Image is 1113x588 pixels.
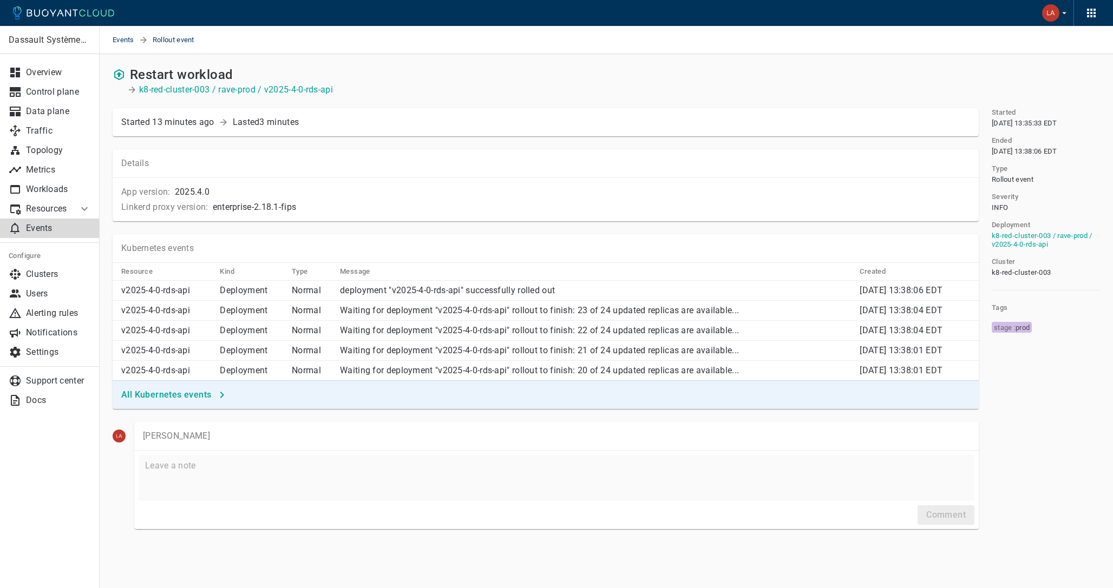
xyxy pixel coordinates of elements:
[992,136,1012,145] h5: Ended
[992,164,1008,173] h5: Type
[121,267,153,276] h5: Resource
[1016,323,1030,332] span: prod
[175,187,209,197] p: 2025.4.0
[26,395,91,406] p: Docs
[992,257,1016,266] h5: Cluster
[220,325,283,336] p: Deployment
[292,345,331,356] p: Normal
[992,203,1008,212] span: INFO
[860,305,942,315] span: Tue, 19 Aug 2025 17:38:04 UTC
[26,184,91,195] p: Workloads
[121,389,211,400] h4: All Kubernetes events
[26,203,69,214] p: Resources
[121,243,194,254] p: Kubernetes events
[152,117,214,127] relative-time: 13 minutes ago
[340,305,851,316] p: Waiting for deployment "v2025-4-0-rds-api" rollout to finish: 23 of 24 updated replicas are avail...
[213,202,297,213] p: enterprise-2.18.1-fips
[26,223,91,234] p: Events
[113,26,139,54] a: Events
[292,325,331,336] p: Normal
[220,285,283,296] p: Deployment
[153,26,207,54] span: Rollout event
[860,365,942,375] span: Tue, 19 Aug 2025 17:38:01 UTC
[860,267,886,276] h5: Created
[992,221,1030,229] h5: Deployment
[26,347,91,358] p: Settings
[130,67,233,82] h2: Restart workload
[121,325,211,336] p: v2025-4-0-rds-api
[220,345,283,356] p: Deployment
[121,345,211,356] p: v2025-4-0-rds-api
[117,389,231,399] a: All Kubernetes events
[9,252,91,260] h5: Configure
[26,164,91,175] p: Metrics
[992,268,1051,277] span: k8-red-cluster-003
[292,305,331,316] p: Normal
[26,125,91,136] p: Traffic
[992,119,1057,128] span: [DATE] 13:35:33 EDT
[26,308,91,319] p: Alerting rules
[340,345,851,356] p: Waiting for deployment "v2025-4-0-rds-api" rollout to finish: 21 of 24 updated replicas are avail...
[143,431,970,441] p: [PERSON_NAME]
[121,305,211,316] p: v2025-4-0-rds-api
[220,305,283,316] p: Deployment
[9,35,90,45] p: Dassault Systèmes- MEDIDATA
[340,325,851,336] p: Waiting for deployment "v2025-4-0-rds-api" rollout to finish: 22 of 24 updated replicas are avail...
[992,193,1018,201] h5: Severity
[292,285,331,296] p: Normal
[26,87,91,97] p: Control plane
[26,375,91,386] p: Support center
[292,267,308,276] h5: Type
[992,147,1057,156] span: [DATE] 13:38:06 EDT
[139,84,333,95] a: k8-red-cluster-003 / rave-prod / v2025-4-0-rds-api
[26,327,91,338] p: Notifications
[860,345,942,355] span: Tue, 19 Aug 2025 17:38:01 UTC
[340,365,851,376] p: Waiting for deployment "v2025-4-0-rds-api" rollout to finish: 20 of 24 updated replicas are avail...
[992,303,1100,312] h5: Tags
[121,187,171,197] p: App version:
[26,145,91,156] p: Topology
[121,117,214,128] div: Started
[26,288,91,299] p: Users
[117,385,231,405] button: All Kubernetes events
[26,269,91,280] p: Clusters
[1042,4,1059,22] img: Labhesh Potdar
[26,106,91,117] p: Data plane
[860,325,942,335] span: Tue, 19 Aug 2025 17:38:04 UTC
[121,285,211,296] p: v2025-4-0-rds-api
[992,175,1033,184] span: Rollout event
[292,365,331,376] p: Normal
[994,323,1016,332] span: stage :
[113,430,126,442] img: labhesh.potdar@3ds.com
[121,202,208,213] p: Linkerd proxy version:
[121,158,970,169] p: Details
[26,67,91,78] p: Overview
[121,365,211,376] p: v2025-4-0-rds-api
[340,267,370,276] h5: Message
[860,285,942,295] span: Tue, 19 Aug 2025 17:38:06 UTC
[220,267,234,276] h5: Kind
[220,365,283,376] p: Deployment
[340,285,851,296] p: deployment "v2025-4-0-rds-api" successfully rolled out
[992,108,1016,117] h5: Started
[233,117,299,128] p: Lasted 3 minutes
[992,232,1092,248] a: k8-red-cluster-003 / rave-prod / v2025-4-0-rds-api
